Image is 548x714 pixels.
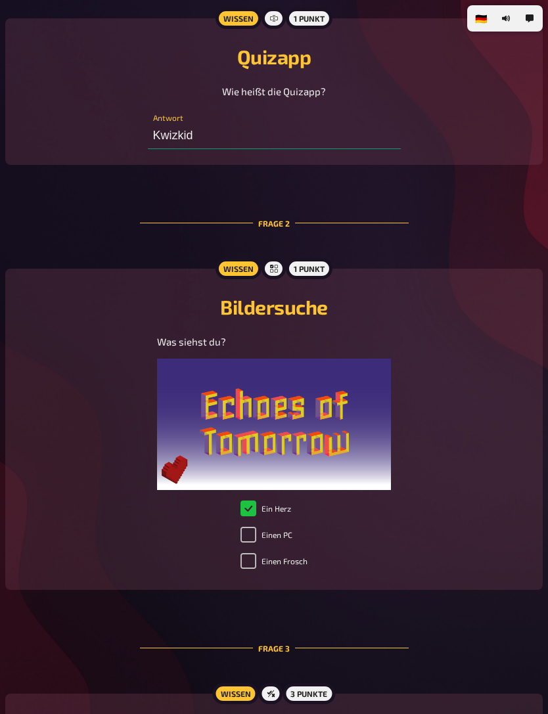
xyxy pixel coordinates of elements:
[148,123,401,149] input: Antwort
[140,186,409,261] div: Frage 2
[216,258,262,279] div: Wissen
[240,527,292,543] label: Einen PC
[157,336,226,347] span: Was siehst du?
[470,8,493,29] li: 🇩🇪
[21,295,527,319] h2: Bildersuche
[21,45,527,68] h2: Quizapp
[240,553,308,569] label: Einen Frosch
[140,611,409,686] div: Frage 3
[212,683,258,704] div: Wissen
[286,8,332,29] div: 1 Punkt
[286,258,332,279] div: 1 Punkt
[240,501,291,516] label: Ein Herz
[283,683,335,704] div: 3 Punkte
[216,8,262,29] div: Wissen
[157,359,391,490] img: image
[222,85,326,97] span: Wie heißt die Quizapp?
